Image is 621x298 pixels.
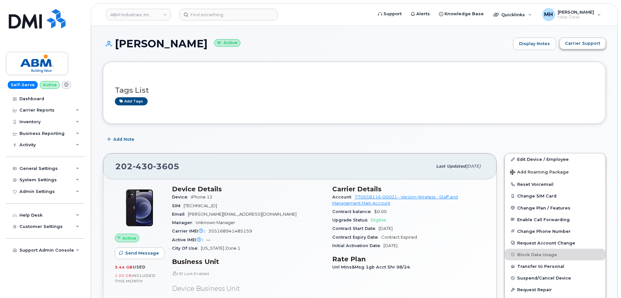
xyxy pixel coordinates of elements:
[332,243,384,248] span: Initial Activation Date
[115,247,164,259] button: Send Message
[113,136,134,142] span: Add Note
[332,226,379,231] span: Contract Start Date
[122,235,136,241] span: Active
[505,284,605,295] button: Request Repair
[196,220,235,225] span: Unknown Manager
[184,203,217,208] span: [TECHNICAL_ID]
[172,185,324,193] h3: Device Details
[103,134,140,145] button: Add Note
[505,190,605,202] button: Change SIM Card
[436,164,466,169] span: Last updated
[133,161,153,171] span: 430
[379,226,393,231] span: [DATE]
[332,255,485,263] h3: Rate Plan
[505,178,605,190] button: Reset Voicemail
[505,237,605,249] button: Request Account Change
[201,246,240,251] span: [US_STATE] Zone 1
[172,229,208,233] span: Carrier IMEI
[172,258,324,266] h3: Business Unit
[505,225,605,237] button: Change Phone Number
[381,235,417,240] span: Contract Expired
[505,153,605,165] a: Edit Device / Employee
[172,246,201,251] span: City Of Use
[517,276,571,280] span: Suspend/Cancel Device
[505,260,605,272] button: Transfer to Personal
[191,195,213,199] span: iPhone 12
[332,195,458,205] a: 770658116-00001 - Verizon Wireless - Staff and Management Main Account
[384,243,397,248] span: [DATE]
[153,161,179,171] span: 3605
[332,265,413,269] span: Unl Mins&Msg 1gb Acct Shr 08/24
[214,39,240,47] small: Active
[332,185,485,193] h3: Carrier Details
[208,229,252,233] span: 355168941485159
[120,188,159,227] img: iPhone_12.jpg
[332,218,371,222] span: Upgrade Status
[466,164,481,169] span: [DATE]
[115,86,594,94] h3: Tags List
[172,284,324,293] p: Device Business Unit
[115,265,133,269] span: 3.44 GB
[125,250,159,256] span: Send Message
[505,202,605,214] button: Change Plan / Features
[188,212,297,217] span: [PERSON_NAME][EMAIL_ADDRESS][DOMAIN_NAME]
[172,212,188,217] span: Email
[517,217,570,222] span: Enable Call Forwarding
[332,195,355,199] span: Account
[371,218,386,222] span: Eligible
[565,40,600,46] span: Carrier Support
[115,97,148,105] a: Add tags
[374,209,387,214] span: $0.00
[505,214,605,225] button: Enable Call Forwarding
[103,38,510,49] h1: [PERSON_NAME]
[332,209,374,214] span: Contract balance
[505,165,605,178] button: Add Roaming Package
[172,195,191,199] span: Device
[115,161,179,171] span: 202
[115,273,132,278] span: 1.00 GB
[505,249,605,260] button: Block Data Usage
[172,203,184,208] span: SIM
[172,237,206,242] span: Active IMEI
[133,265,146,269] span: used
[115,273,156,284] span: included this month
[510,170,569,176] span: Add Roaming Package
[206,237,211,242] span: —
[513,38,556,50] a: Display Notes
[172,220,196,225] span: Manager
[559,38,606,49] button: Carrier Support
[517,205,570,210] span: Change Plan / Features
[505,272,605,284] button: Suspend/Cancel Device
[332,235,381,240] span: Contract Expiry Date
[172,271,324,276] p: HR Lock Enabled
